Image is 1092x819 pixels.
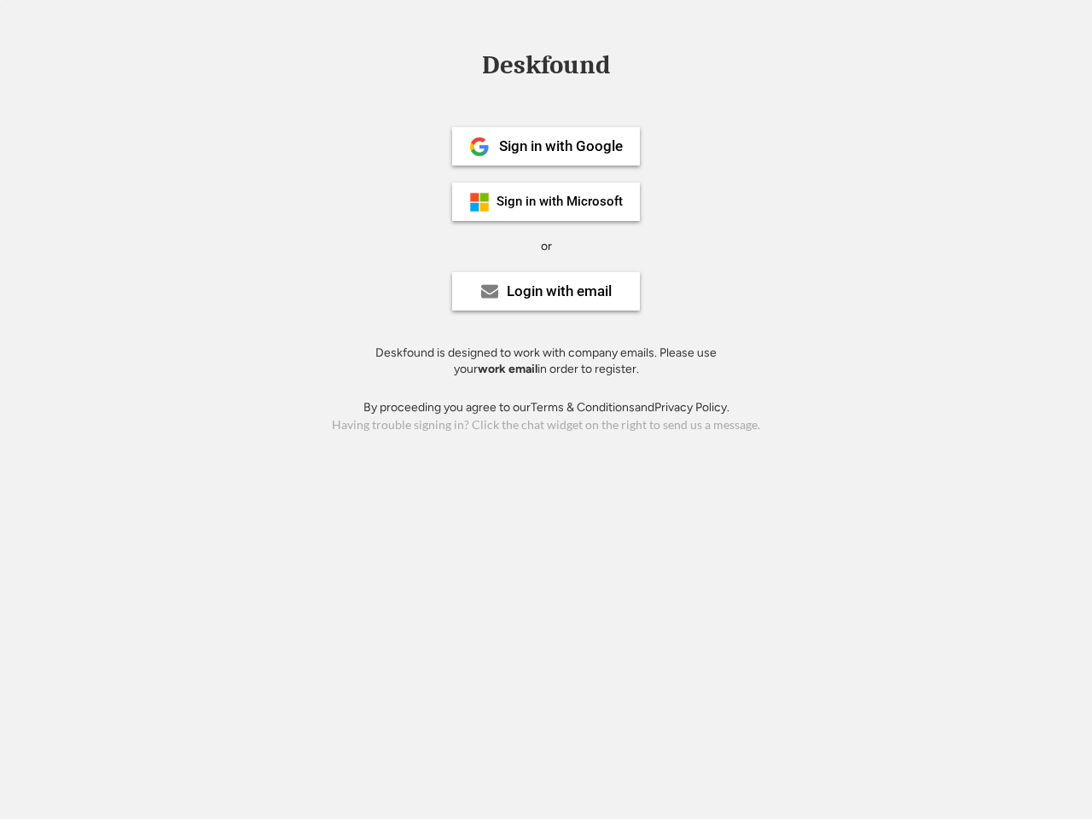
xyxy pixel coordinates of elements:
div: By proceeding you agree to our and [363,399,729,416]
a: Privacy Policy. [654,400,729,415]
a: Terms & Conditions [531,400,635,415]
div: Deskfound is designed to work with company emails. Please use your in order to register. [354,345,738,378]
div: Sign in with Microsoft [497,195,623,208]
div: Deskfound [473,52,619,78]
div: or [541,238,552,255]
div: Sign in with Google [499,139,623,154]
div: Login with email [507,284,612,299]
strong: work email [478,362,537,376]
img: ms-symbollockup_mssymbol_19.png [469,192,490,212]
img: 1024px-Google__G__Logo.svg.png [469,136,490,157]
